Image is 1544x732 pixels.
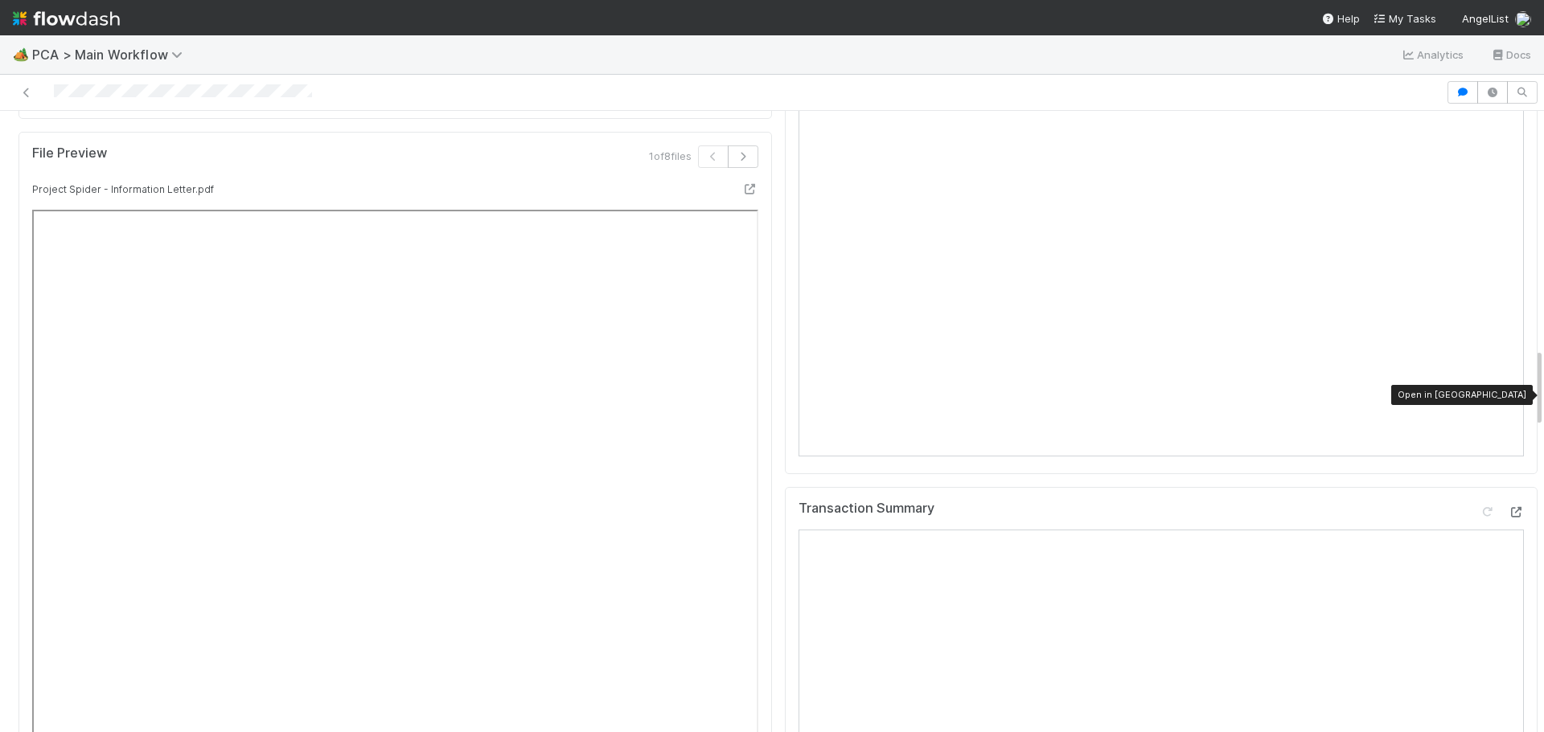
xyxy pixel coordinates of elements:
[1515,11,1531,27] img: avatar_9ff82f50-05c7-4c71-8fc6-9a2e070af8b5.png
[649,148,692,164] span: 1 of 8 files
[32,145,107,162] h5: File Preview
[1321,10,1360,27] div: Help
[799,501,934,517] h5: Transaction Summary
[1462,12,1509,25] span: AngelList
[1373,10,1436,27] a: My Tasks
[1373,12,1436,25] span: My Tasks
[1401,45,1464,64] a: Analytics
[32,47,191,63] span: PCA > Main Workflow
[13,5,120,32] img: logo-inverted-e16ddd16eac7371096b0.svg
[32,183,214,195] small: Project Spider - Information Letter.pdf
[13,47,29,61] span: 🏕️
[1490,45,1531,64] a: Docs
